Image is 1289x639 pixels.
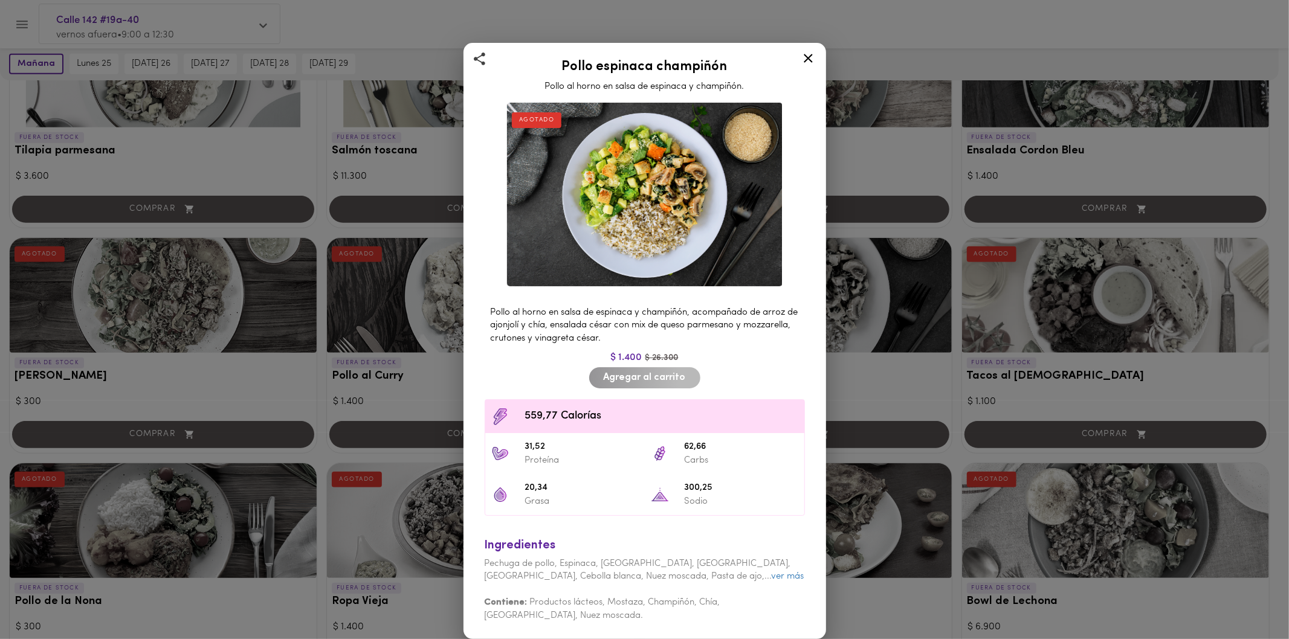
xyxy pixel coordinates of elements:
div: AGOTADO [512,112,562,128]
img: Contenido calórico [491,408,509,426]
h2: Pollo espinaca champiñón [479,60,811,74]
img: 300,25 Sodio [651,486,669,504]
span: Pollo al horno en salsa de espinaca y champiñón. [545,82,745,91]
span: 559,77 Calorías [525,408,798,425]
span: Pechuga de pollo, Espinaca, [GEOGRAPHIC_DATA], [GEOGRAPHIC_DATA], [GEOGRAPHIC_DATA], Cebolla blan... [485,559,804,581]
img: 20,34 Grasa [491,486,509,504]
span: 62,66 [685,440,798,454]
span: 31,52 [525,440,639,454]
p: Proteína [525,454,639,467]
span: Pollo al horno en salsa de espinaca y champiñón, acompañado de arroz de ajonjolí y chía, ensalada... [491,308,798,343]
iframe: Messagebird Livechat Widget [1219,569,1277,627]
div: Productos lácteos, Mostaza, Champiñón, Chía, [GEOGRAPHIC_DATA], Nuez moscada. [485,583,805,622]
img: 31,52 Proteína [491,445,509,463]
div: Ingredientes [485,537,805,554]
span: 300,25 [685,481,798,495]
img: 62,66 Carbs [651,445,669,463]
p: Carbs [685,454,798,467]
div: $ 1.400 [479,351,811,365]
p: Sodio [685,495,798,508]
span: 20,34 [525,481,639,495]
span: $ 26.300 [645,353,679,362]
img: Pollo espinaca champiñón [507,103,783,286]
p: Grasa [525,495,639,508]
a: ver más [772,572,804,581]
b: Contiene: [485,598,528,607]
